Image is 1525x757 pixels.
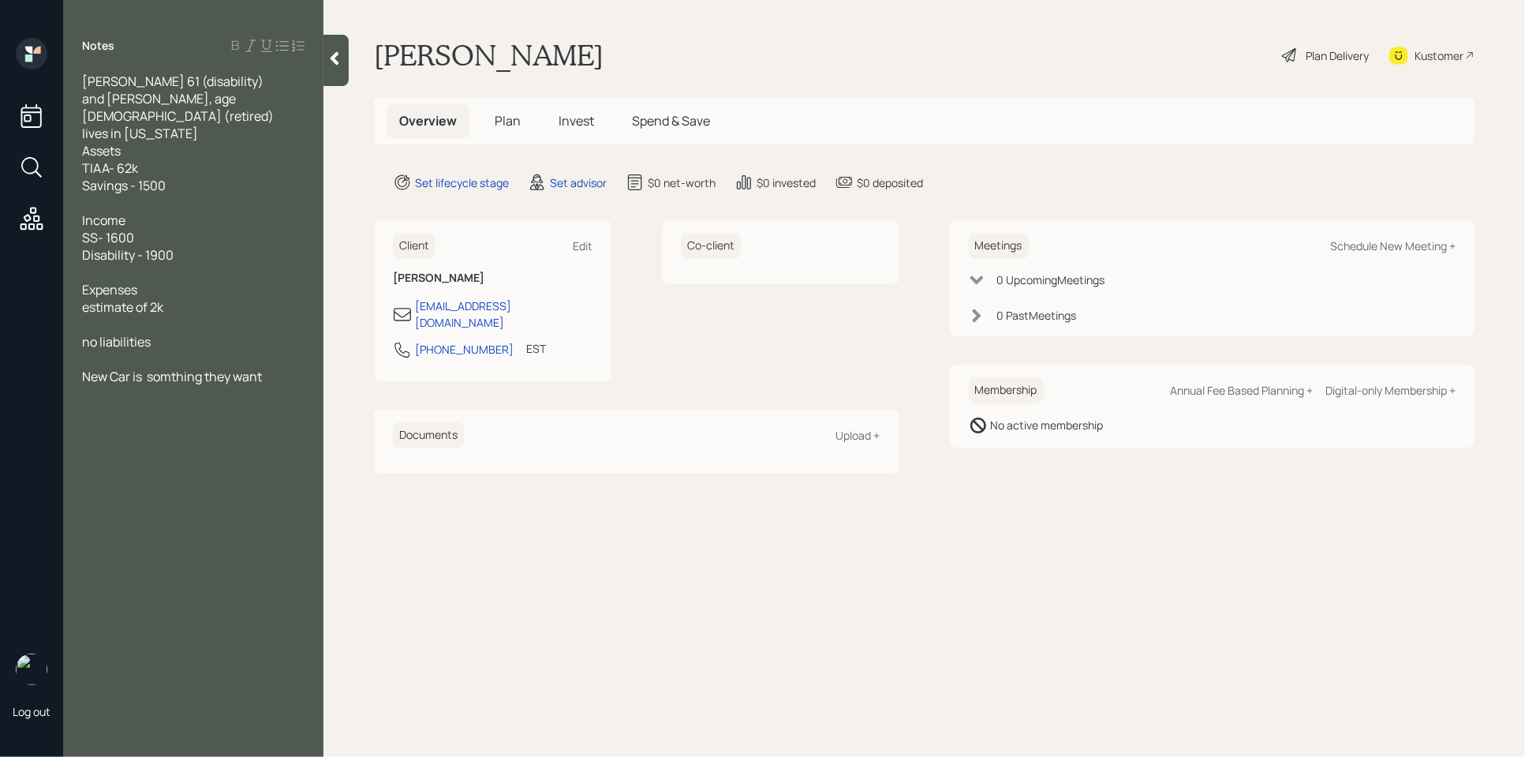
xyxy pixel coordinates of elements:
span: TIAA- 62k [82,159,138,177]
img: retirable_logo.png [16,654,47,685]
div: EST [526,340,546,357]
span: Plan [495,112,521,129]
span: Assets [82,142,121,159]
span: Savings - 1500 [82,177,166,194]
span: Overview [399,112,457,129]
div: Annual Fee Based Planning + [1170,383,1313,398]
span: SS- 1600 [82,229,134,246]
div: Log out [13,704,50,719]
div: Set advisor [550,174,607,191]
h6: Client [393,233,435,259]
div: 0 Past Meeting s [997,307,1077,324]
span: and [PERSON_NAME], age [DEMOGRAPHIC_DATA] (retired) [82,90,274,125]
span: [PERSON_NAME] 61 (disability) [82,73,264,90]
span: Spend & Save [632,112,710,129]
div: $0 invested [757,174,816,191]
div: $0 deposited [857,174,923,191]
span: estimate of 2k [82,298,163,316]
div: [PHONE_NUMBER] [415,341,514,358]
h6: Membership [969,377,1044,403]
span: Income [82,212,125,229]
h6: Meetings [969,233,1029,259]
div: 0 Upcoming Meeting s [997,272,1105,288]
div: [EMAIL_ADDRESS][DOMAIN_NAME] [415,298,592,331]
div: Schedule New Meeting + [1330,238,1456,253]
h6: Co-client [681,233,741,259]
span: lives in [US_STATE] [82,125,198,142]
label: Notes [82,38,114,54]
div: Upload + [836,428,880,443]
h6: [PERSON_NAME] [393,272,592,285]
div: Set lifecycle stage [415,174,509,191]
div: Plan Delivery [1306,47,1369,64]
div: Kustomer [1415,47,1463,64]
span: Invest [559,112,594,129]
span: New Car is somthing they want [82,368,262,385]
span: no liabilities [82,333,151,350]
span: Disability - 1900 [82,246,174,264]
h6: Documents [393,422,464,448]
div: Edit [573,238,592,253]
div: No active membership [991,417,1104,433]
div: Digital-only Membership + [1325,383,1456,398]
h1: [PERSON_NAME] [374,38,604,73]
div: $0 net-worth [648,174,716,191]
span: Expenses [82,281,137,298]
